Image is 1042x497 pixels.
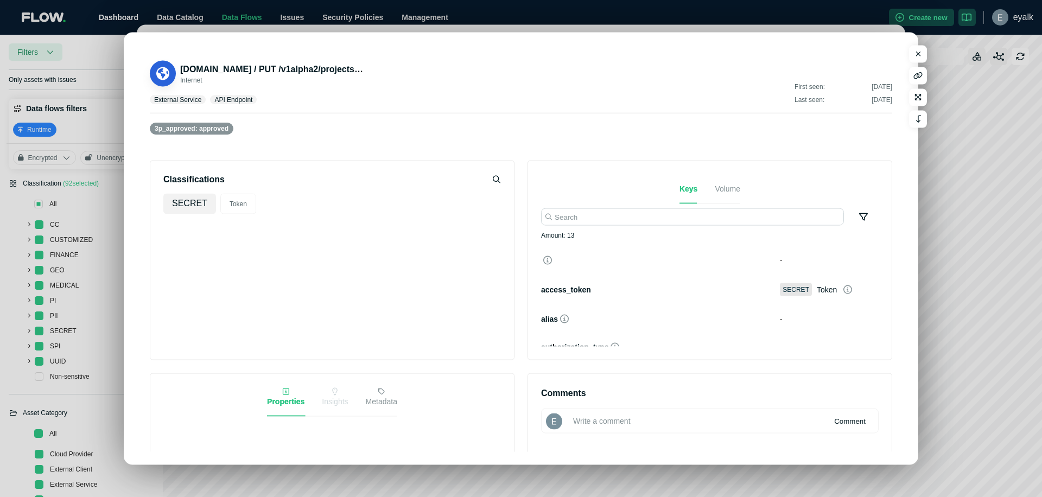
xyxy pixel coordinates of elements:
[541,409,879,434] input: Write a comment
[679,184,697,193] span: Keys
[541,315,558,323] span: alias
[150,61,176,87] button: ApiEndpoint
[817,284,837,295] div: Token
[825,412,874,430] button: Comment
[780,255,872,266] div: -
[872,95,892,104] div: [DATE]
[366,397,397,406] span: Metadata
[541,285,591,294] span: access_token
[163,174,225,185] p: Classifications
[795,95,892,104] p: Last seen:
[267,397,304,406] span: Properties
[154,96,201,104] span: External Service
[154,65,171,82] img: ApiEndpoint
[163,194,216,214] span: SECRET
[780,314,872,324] div: -
[541,230,574,246] div: Amount: 13
[780,342,872,353] div: -
[214,96,252,104] span: API Endpoint
[150,59,378,87] div: ApiEndpoint[DOMAIN_NAME] / PUT /v1alpha2/projects/khealth-production/locations/us-central1/datase...
[872,82,892,91] div: [DATE]
[715,184,740,193] span: Volume
[541,343,608,352] span: authorization_type
[322,397,348,406] span: Insights
[150,123,233,135] div: 3p_approved: approved
[795,82,892,91] p: First seen:
[541,387,879,400] h3: Comments
[541,208,844,226] input: Search
[180,63,365,76] button: [DOMAIN_NAME] / PUT /v1alpha2/projects/khealth-production/locations/us-central1/datasets/fhir_dat...
[220,194,256,214] span: Token
[180,65,863,74] span: [DOMAIN_NAME] / PUT /v1alpha2/projects/khealth-production/locations/us-central1/datasets/fhir_dat...
[155,125,228,132] span: 3p_approved: approved
[180,77,202,84] span: Internet
[780,283,812,296] span: SECRET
